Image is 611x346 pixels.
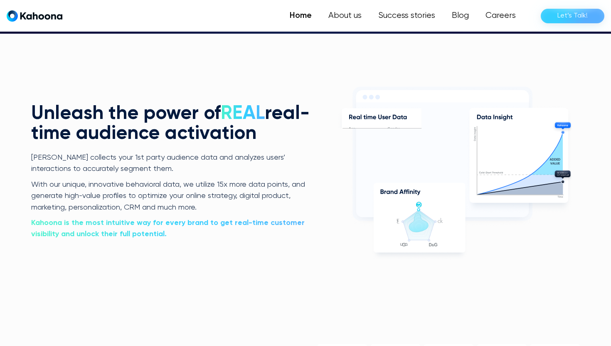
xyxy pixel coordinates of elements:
a: Blog [443,7,477,24]
a: Let’s Talk! [541,9,604,23]
g: Real time User Data [349,115,407,119]
g: ADDEDVALUE [550,158,560,165]
a: Careers [477,7,524,24]
g: Brand Affinity [380,190,420,195]
a: About us [320,7,370,24]
a: Success stories [370,7,443,24]
p: [PERSON_NAME] collects your 1st party audience data and analyzes users’ interactions to accuratel... [31,152,312,175]
g: Data Insight [477,115,512,121]
a: Home [281,7,320,24]
h2: Unleash the power of real-time audience activation [31,104,312,144]
strong: Kahoona is the most intuitive way for every brand to get real-time customer visibility and unlock... [31,219,305,238]
g: Data insight [474,127,476,141]
p: With our unique, innovative behavioral data, we utilize 15x more data points, and generate high-v... [31,179,312,213]
span: REAL [221,104,265,123]
a: home [7,10,62,22]
div: Let’s Talk! [557,9,588,22]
